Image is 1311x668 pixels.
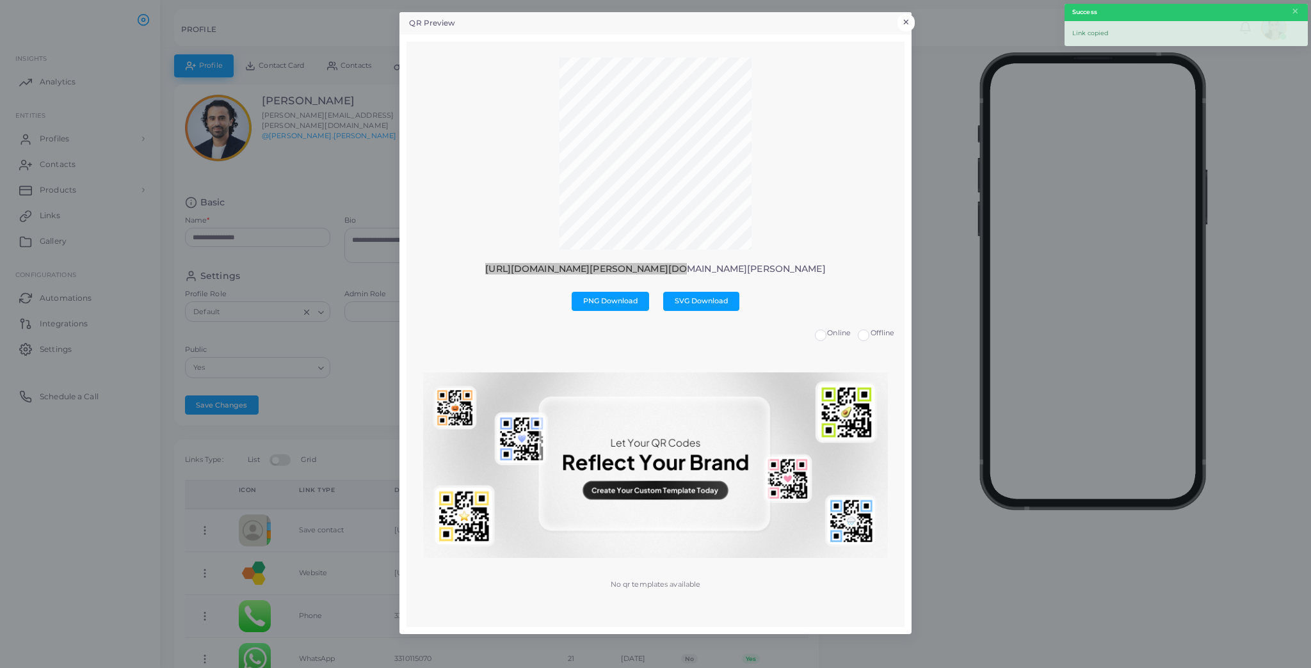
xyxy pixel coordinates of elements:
[1065,21,1308,46] div: Link copied
[611,579,701,590] p: No qr templates available
[1072,8,1097,17] strong: Success
[409,18,455,29] h5: QR Preview
[827,328,851,337] span: Online
[675,296,728,305] span: SVG Download
[416,264,894,274] p: [URL][DOMAIN_NAME][PERSON_NAME][DOMAIN_NAME][PERSON_NAME]
[423,372,887,558] img: No qr templates
[871,328,895,337] span: Offline
[572,292,649,311] button: PNG Download
[1291,4,1299,19] button: Close
[583,296,638,305] span: PNG Download
[663,292,739,311] button: SVG Download
[897,14,915,31] button: Close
